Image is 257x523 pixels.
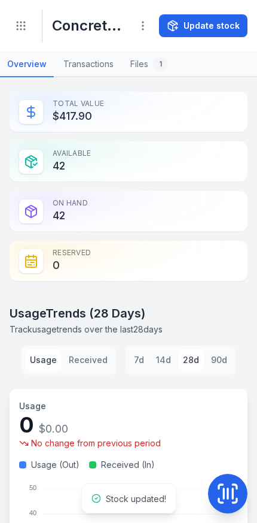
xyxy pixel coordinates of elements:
button: 14d [151,349,176,371]
div: 1 [153,57,167,71]
button: Update stock [159,14,247,37]
button: Toggle navigation [10,14,32,37]
span: Received (In) [101,459,155,471]
button: 90d [206,349,232,371]
tspan: 40 [29,509,36,516]
button: Received [64,349,112,371]
span: Usage (Out) [31,459,79,471]
span: Track usage trends over the last 28 days [10,324,163,334]
button: Usage [25,349,62,371]
button: 28d [178,349,204,371]
h1: Concrete Mix [52,16,122,35]
span: No change from previous period [31,437,161,449]
h2: Usage Trends ( 28 Days) [10,305,247,322]
div: 0 [19,413,161,437]
a: Files1 [123,52,175,77]
a: Transactions [56,52,121,77]
tspan: 50 [29,484,36,491]
button: 7d [129,349,149,371]
span: $0.00 [39,422,68,435]
span: Stock updated! [106,494,166,504]
span: Usage [19,401,46,411]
